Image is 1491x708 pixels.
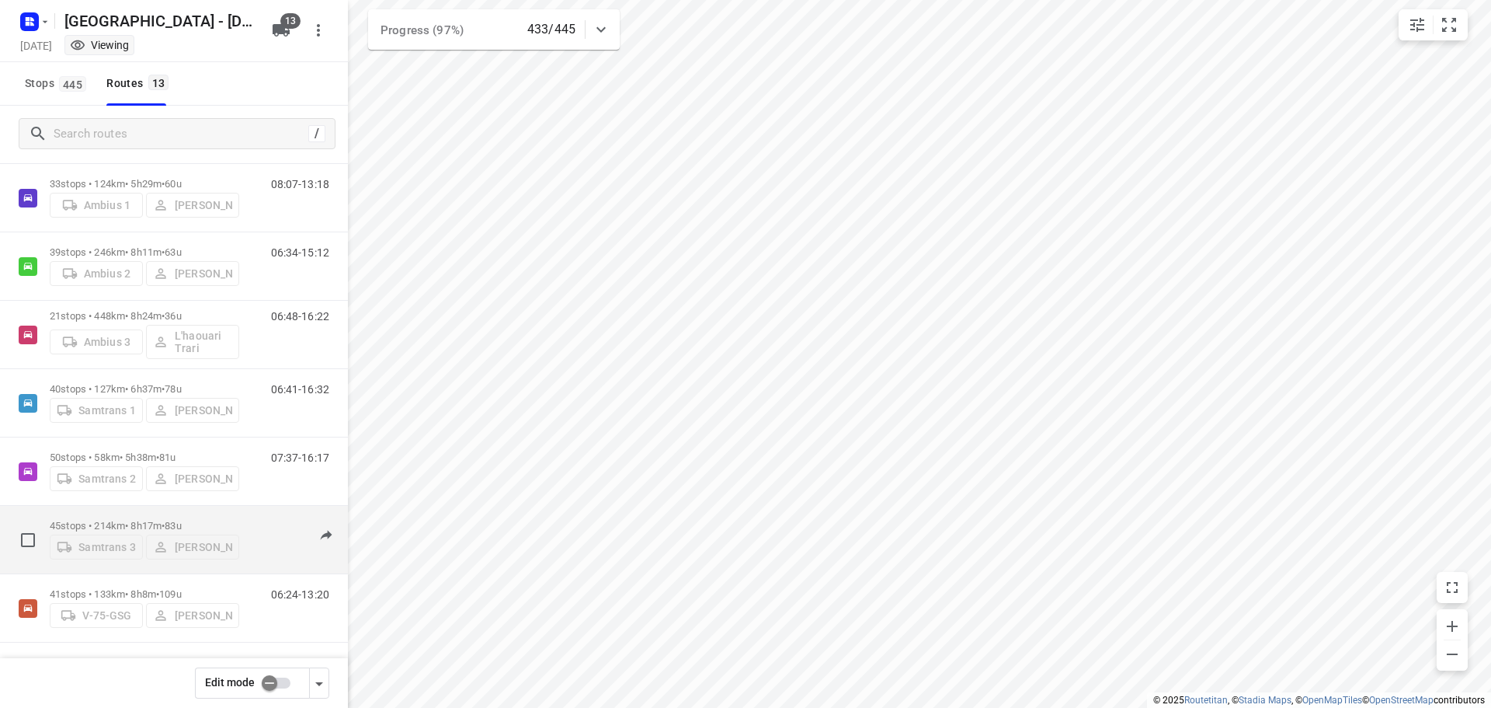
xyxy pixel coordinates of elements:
[25,74,91,93] span: Stops
[527,20,575,39] p: 433/445
[165,520,181,532] span: 83u
[271,452,329,464] p: 07:37-16:17
[50,310,239,322] p: 21 stops • 448km • 8h24m
[165,246,181,258] span: 63u
[205,676,255,689] span: Edit mode
[148,75,169,90] span: 13
[311,520,342,551] button: Send to driver
[310,673,328,692] div: Driver app settings
[162,520,165,532] span: •
[50,520,239,532] p: 45 stops • 214km • 8h17m
[50,588,239,600] p: 41 stops • 133km • 8h8m
[165,178,181,190] span: 60u
[1239,695,1291,706] a: Stadia Maps
[106,74,173,93] div: Routes
[54,122,308,146] input: Search routes
[12,525,43,556] span: Select
[70,37,129,53] div: You are currently in view mode. To make any changes, go to edit project.
[156,452,159,463] span: •
[308,125,325,142] div: /
[165,383,181,395] span: 78u
[162,310,165,322] span: •
[50,246,239,258] p: 39 stops • 246km • 8h11m
[59,76,86,92] span: 445
[271,178,329,190] p: 08:07-13:18
[50,383,239,395] p: 40 stops • 127km • 6h37m
[162,178,165,190] span: •
[271,310,329,323] p: 06:48-16:22
[162,246,165,258] span: •
[303,15,334,46] button: More
[159,452,176,463] span: 81u
[1302,695,1362,706] a: OpenMapTiles
[162,383,165,395] span: •
[50,178,239,190] p: 33 stops • 124km • 5h29m
[1184,695,1228,706] a: Routetitan
[280,13,301,29] span: 13
[165,310,181,322] span: 36u
[1402,9,1433,40] button: Map settings
[271,588,329,601] p: 06:24-13:20
[1369,695,1434,706] a: OpenStreetMap
[1399,9,1468,40] div: small contained button group
[159,588,182,600] span: 109u
[50,452,239,463] p: 50 stops • 58km • 5h38m
[271,383,329,396] p: 06:41-16:32
[156,588,159,600] span: •
[266,15,297,46] button: 13
[1153,695,1485,706] li: © 2025 , © , © © contributors
[1434,9,1465,40] button: Fit zoom
[368,9,620,50] div: Progress (97%)433/445
[381,23,464,37] span: Progress (97%)
[271,246,329,259] p: 06:34-15:12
